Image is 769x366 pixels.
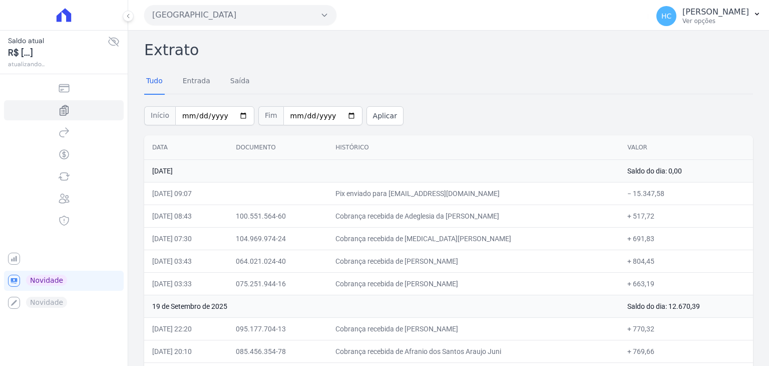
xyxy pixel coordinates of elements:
td: Cobrança recebida de [PERSON_NAME] [327,317,619,340]
td: 095.177.704-13 [228,317,327,340]
th: Histórico [327,135,619,160]
td: 19 de Setembro de 2025 [144,295,619,317]
td: [DATE] 09:07 [144,182,228,205]
span: Início [144,106,175,125]
td: [DATE] 08:43 [144,205,228,227]
td: − 15.347,58 [619,182,753,205]
span: Fim [258,106,283,125]
a: Saída [228,69,252,95]
td: [DATE] 07:30 [144,227,228,250]
a: Novidade [4,271,124,291]
td: 075.251.944-16 [228,272,327,295]
td: Saldo do dia: 0,00 [619,159,753,182]
p: Ver opções [682,17,749,25]
td: + 769,66 [619,340,753,362]
th: Documento [228,135,327,160]
span: R$ [...] [8,46,108,60]
td: [DATE] 20:10 [144,340,228,362]
td: [DATE] 03:33 [144,272,228,295]
td: + 770,32 [619,317,753,340]
td: 064.021.024-40 [228,250,327,272]
span: Novidade [26,275,67,286]
button: Aplicar [366,106,404,125]
td: Cobrança recebida de [PERSON_NAME] [327,250,619,272]
td: Saldo do dia: 12.670,39 [619,295,753,317]
td: 100.551.564-60 [228,205,327,227]
td: + 517,72 [619,205,753,227]
button: [GEOGRAPHIC_DATA] [144,5,336,25]
span: HC [661,13,671,20]
p: [PERSON_NAME] [682,7,749,17]
td: Pix enviado para [EMAIL_ADDRESS][DOMAIN_NAME] [327,182,619,205]
td: Cobrança recebida de [MEDICAL_DATA][PERSON_NAME] [327,227,619,250]
td: Cobrança recebida de Adeglesia da [PERSON_NAME] [327,205,619,227]
td: [DATE] 03:43 [144,250,228,272]
span: Saldo atual [8,36,108,46]
td: Cobrança recebida de [PERSON_NAME] [327,272,619,295]
a: Entrada [181,69,212,95]
a: Tudo [144,69,165,95]
td: + 804,45 [619,250,753,272]
th: Valor [619,135,753,160]
th: Data [144,135,228,160]
span: atualizando... [8,60,108,69]
td: [DATE] 22:20 [144,317,228,340]
h2: Extrato [144,39,753,61]
button: HC [PERSON_NAME] Ver opções [648,2,769,30]
td: [DATE] [144,159,619,182]
td: 085.456.354-78 [228,340,327,362]
td: 104.969.974-24 [228,227,327,250]
nav: Sidebar [8,78,120,313]
td: + 663,19 [619,272,753,295]
td: + 691,83 [619,227,753,250]
td: Cobrança recebida de Afranio dos Santos Araujo Juni [327,340,619,362]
